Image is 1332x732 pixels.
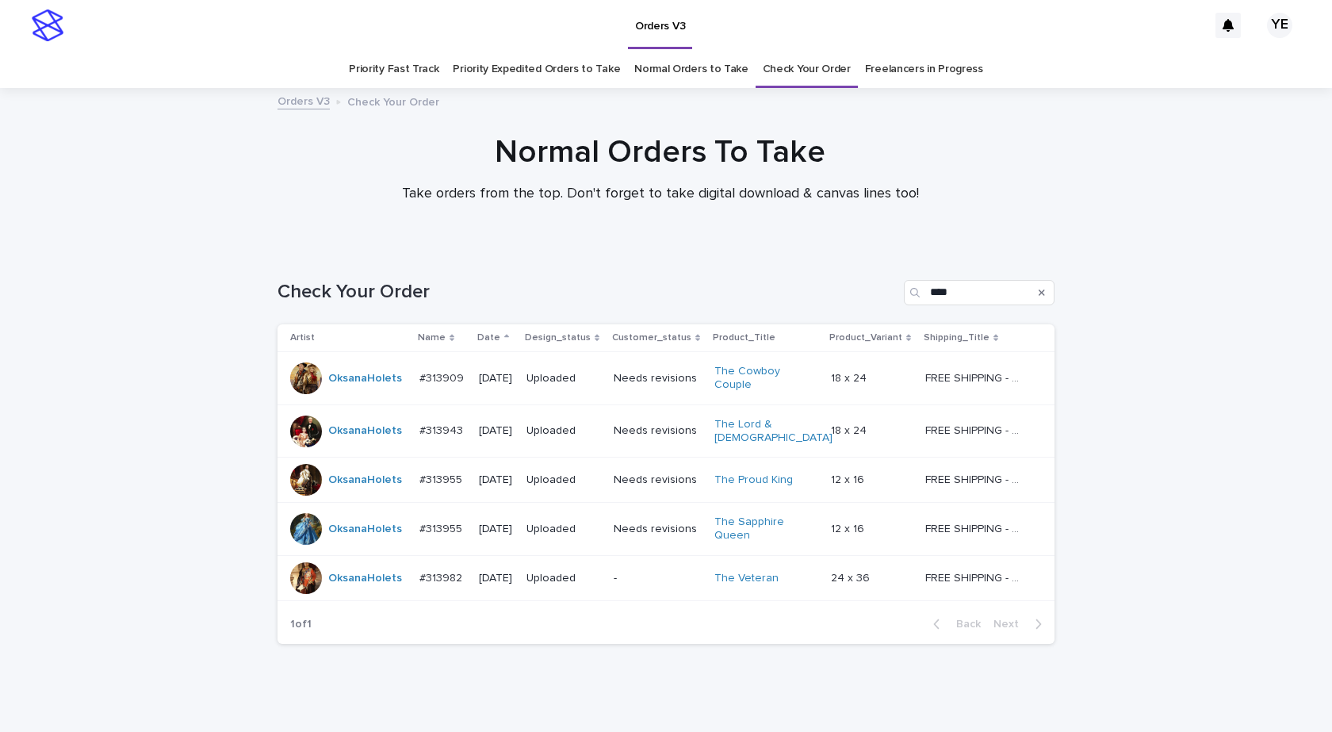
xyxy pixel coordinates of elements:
[526,372,601,385] p: Uploaded
[453,51,620,88] a: Priority Expedited Orders to Take
[993,619,1028,630] span: Next
[272,133,1049,171] h1: Normal Orders To Take
[419,569,465,585] p: #313982
[925,369,1028,385] p: FREE SHIPPING - preview in 1-2 business days, after your approval delivery will take 5-10 b.d.
[714,473,793,487] a: The Proud King
[925,569,1028,585] p: FREE SHIPPING - preview in 1-2 business days, after your approval delivery will take 5-10 b.d.
[831,569,873,585] p: 24 x 36
[904,280,1054,305] input: Search
[526,523,601,536] p: Uploaded
[349,51,438,88] a: Priority Fast Track
[526,572,601,585] p: Uploaded
[419,470,465,487] p: #313955
[831,421,870,438] p: 18 x 24
[479,523,514,536] p: [DATE]
[277,352,1054,405] tr: OksanaHolets #313909#313909 [DATE]UploadedNeeds revisionsThe Cowboy Couple 18 x 2418 x 24 FREE SH...
[328,473,402,487] a: OksanaHolets
[277,555,1054,600] tr: OksanaHolets #313982#313982 [DATE]Uploaded-The Veteran 24 x 3624 x 36 FREE SHIPPING - preview in ...
[479,473,514,487] p: [DATE]
[714,365,813,392] a: The Cowboy Couple
[714,572,779,585] a: The Veteran
[32,10,63,41] img: stacker-logo-s-only.png
[277,91,330,109] a: Orders V3
[924,329,989,347] p: Shipping_Title
[614,572,702,585] p: -
[343,186,978,203] p: Take orders from the top. Don't forget to take digital download & canvas lines too!
[714,515,813,542] a: The Sapphire Queen
[419,519,465,536] p: #313955
[614,523,702,536] p: Needs revisions
[290,329,315,347] p: Artist
[713,329,775,347] p: Product_Title
[947,619,981,630] span: Back
[418,329,446,347] p: Name
[277,503,1054,556] tr: OksanaHolets #313955#313955 [DATE]UploadedNeeds revisionsThe Sapphire Queen 12 x 1612 x 16 FREE S...
[921,617,987,631] button: Back
[328,572,402,585] a: OksanaHolets
[479,572,514,585] p: [DATE]
[831,519,867,536] p: 12 x 16
[419,369,467,385] p: #313909
[612,329,691,347] p: Customer_status
[477,329,500,347] p: Date
[865,51,983,88] a: Freelancers in Progress
[829,329,902,347] p: Product_Variant
[925,421,1028,438] p: FREE SHIPPING - preview in 1-2 business days, after your approval delivery will take 5-10 b.d.
[347,92,439,109] p: Check Your Order
[831,470,867,487] p: 12 x 16
[479,372,514,385] p: [DATE]
[328,372,402,385] a: OksanaHolets
[419,421,466,438] p: #313943
[277,281,898,304] h1: Check Your Order
[614,372,702,385] p: Needs revisions
[925,470,1028,487] p: FREE SHIPPING - preview in 1-2 business days, after your approval delivery will take 5-10 b.d.
[634,51,748,88] a: Normal Orders to Take
[526,424,601,438] p: Uploaded
[277,404,1054,458] tr: OksanaHolets #313943#313943 [DATE]UploadedNeeds revisionsThe Lord & [DEMOGRAPHIC_DATA] 18 x 2418 ...
[763,51,851,88] a: Check Your Order
[714,418,832,445] a: The Lord & [DEMOGRAPHIC_DATA]
[831,369,870,385] p: 18 x 24
[328,424,402,438] a: OksanaHolets
[987,617,1054,631] button: Next
[328,523,402,536] a: OksanaHolets
[277,605,324,644] p: 1 of 1
[1267,13,1292,38] div: YE
[614,424,702,438] p: Needs revisions
[277,458,1054,503] tr: OksanaHolets #313955#313955 [DATE]UploadedNeeds revisionsThe Proud King 12 x 1612 x 16 FREE SHIPP...
[614,473,702,487] p: Needs revisions
[479,424,514,438] p: [DATE]
[526,473,601,487] p: Uploaded
[525,329,591,347] p: Design_status
[925,519,1028,536] p: FREE SHIPPING - preview in 1-2 business days, after your approval delivery will take 5-10 b.d.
